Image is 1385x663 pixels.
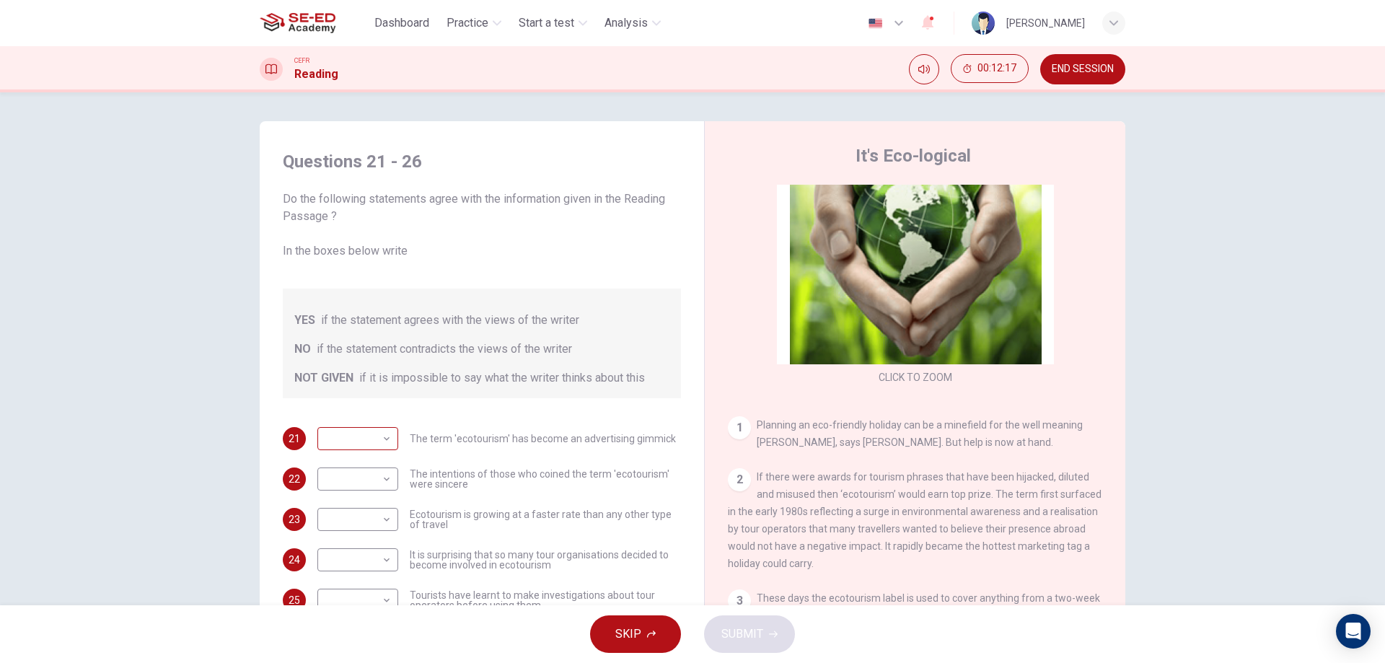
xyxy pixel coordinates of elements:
div: Hide [951,54,1029,84]
span: CEFR [294,56,309,66]
span: 22 [289,474,300,484]
span: SKIP [615,624,641,644]
span: Ecotourism is growing at a faster rate than any other type of travel [410,509,681,530]
a: SE-ED Academy logo [260,9,369,38]
span: if it is impossible to say what the writer thinks about this [359,369,645,387]
span: 00:12:17 [977,63,1016,74]
span: Tourists have learnt to make investigations about tour operators before using them [410,590,681,610]
h1: Reading [294,66,338,83]
span: if the statement agrees with the views of the writer [321,312,579,329]
span: 25 [289,595,300,605]
button: Analysis [599,10,667,36]
span: The term 'ecotourism' has become an advertising gimmick [410,434,676,444]
span: If there were awards for tourism phrases that have been hijacked, diluted and misused then ‘ecoto... [728,471,1102,569]
span: Do the following statements agree with the information given in the Reading Passage ? In the boxe... [283,190,681,260]
button: 00:12:17 [951,54,1029,83]
span: Start a test [519,14,574,32]
span: NOT GIVEN [294,369,353,387]
span: 21 [289,434,300,444]
span: if the statement contradicts the views of the writer [317,341,572,358]
button: Practice [441,10,507,36]
div: 2 [728,468,751,491]
span: END SESSION [1052,63,1114,75]
button: Dashboard [369,10,435,36]
button: SKIP [590,615,681,653]
span: Analysis [604,14,648,32]
img: en [866,18,884,29]
span: Planning an eco-friendly holiday can be a minefield for the well meaning [PERSON_NAME], says [PER... [757,419,1083,448]
span: The intentions of those who coined the term 'ecotourism' were sincere [410,469,681,489]
h4: Questions 21 - 26 [283,150,681,173]
button: Start a test [513,10,593,36]
span: NO [294,341,311,358]
span: YES [294,312,315,329]
div: Mute [909,54,939,84]
img: SE-ED Academy logo [260,9,335,38]
div: 1 [728,416,751,439]
div: [PERSON_NAME] [1006,14,1085,32]
div: 3 [728,589,751,612]
div: Open Intercom Messenger [1336,614,1371,649]
span: 24 [289,555,300,565]
span: 23 [289,514,300,524]
h4: It's Eco-logical [856,144,971,167]
img: Profile picture [972,12,995,35]
span: Practice [447,14,488,32]
span: Dashboard [374,14,429,32]
span: It is surprising that so many tour organisations decided to become involved in ecotourism [410,550,681,570]
button: END SESSION [1040,54,1125,84]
